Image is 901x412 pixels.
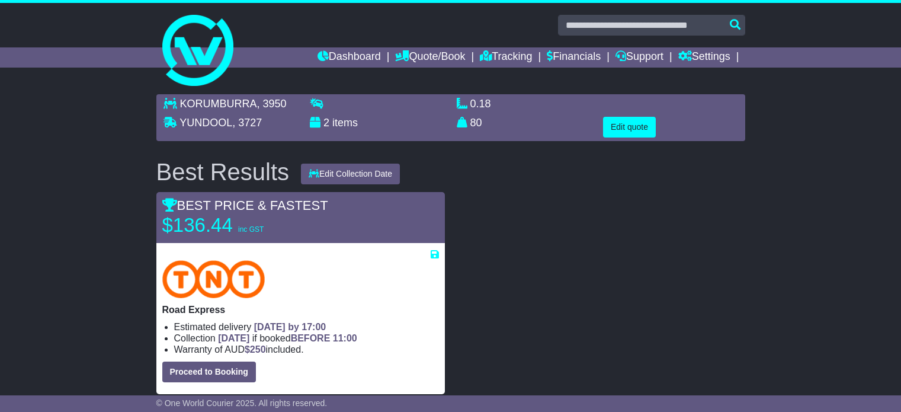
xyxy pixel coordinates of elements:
span: 250 [250,344,266,354]
span: 0.18 [470,98,491,110]
li: Estimated delivery [174,321,439,333]
span: inc GST [238,225,264,234]
a: Quote/Book [395,47,465,68]
a: Settings [678,47,730,68]
span: [DATE] by 17:00 [254,322,326,332]
span: KORUMBURRA [180,98,257,110]
span: $ [245,344,266,354]
li: Warranty of AUD included. [174,344,439,355]
span: YUNDOOL [179,117,232,129]
span: 2 [323,117,329,129]
span: © One World Courier 2025. All rights reserved. [156,398,328,408]
span: BEFORE [291,333,331,343]
li: Collection [174,333,439,344]
a: Tracking [480,47,532,68]
span: BEST PRICE & FASTEST [162,198,328,213]
p: $136.44 [162,213,310,237]
span: , 3727 [232,117,262,129]
p: Road Express [162,304,439,315]
span: , 3950 [257,98,287,110]
span: [DATE] [218,333,249,343]
span: 11:00 [333,333,357,343]
span: items [332,117,358,129]
button: Edit Collection Date [301,164,400,184]
button: Proceed to Booking [162,362,256,382]
span: 80 [470,117,482,129]
div: Best Results [150,159,296,185]
a: Dashboard [318,47,381,68]
a: Financials [547,47,601,68]
img: TNT Domestic: Road Express [162,260,265,298]
span: if booked [218,333,357,343]
button: Edit quote [603,117,656,138]
a: Support [615,47,663,68]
